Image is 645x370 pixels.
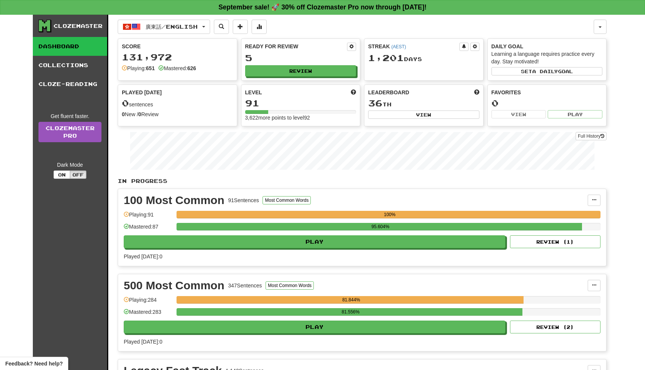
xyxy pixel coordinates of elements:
[122,111,233,118] div: New / Review
[70,170,86,179] button: Off
[368,52,404,63] span: 1,201
[510,321,600,333] button: Review (2)
[122,64,155,72] div: Playing:
[122,98,129,108] span: 0
[122,52,233,62] div: 131,972
[548,110,602,118] button: Play
[368,43,459,50] div: Streak
[5,360,63,367] span: Open feedback widget
[491,98,603,108] div: 0
[187,65,196,71] strong: 626
[38,161,101,169] div: Dark Mode
[245,114,356,121] div: 3,622 more points to level 92
[33,75,107,94] a: Cloze-Reading
[122,43,233,50] div: Score
[233,20,248,34] button: Add sentence to collection
[33,56,107,75] a: Collections
[124,235,505,248] button: Play
[510,235,600,248] button: Review (1)
[368,53,479,63] div: Day s
[54,170,70,179] button: On
[245,43,347,50] div: Ready for Review
[54,22,103,30] div: Clozemaster
[491,67,603,75] button: Seta dailygoal
[391,44,406,49] a: (AEST)
[179,223,582,230] div: 95.604%
[124,223,173,235] div: Mastered: 87
[179,308,522,316] div: 81.556%
[122,89,162,96] span: Played [DATE]
[158,64,196,72] div: Mastered:
[351,89,356,96] span: Score more points to level up
[214,20,229,34] button: Search sentences
[122,98,233,108] div: sentences
[368,89,409,96] span: Leaderboard
[491,50,603,65] div: Learning a language requires practice every day. Stay motivated!
[124,253,162,259] span: Played [DATE]: 0
[228,197,259,204] div: 91 Sentences
[368,111,479,119] button: View
[263,196,311,204] button: Most Common Words
[491,110,546,118] button: View
[368,98,382,108] span: 36
[124,280,224,291] div: 500 Most Common
[245,98,356,108] div: 91
[245,65,356,77] button: Review
[252,20,267,34] button: More stats
[228,282,262,289] div: 347 Sentences
[218,3,427,11] strong: September sale! 🚀 30% off Clozemaster Pro now through [DATE]!
[368,98,479,108] div: th
[576,132,607,140] button: Full History
[491,43,603,50] div: Daily Goal
[146,23,198,30] span: 廣東話 / English
[124,321,505,333] button: Play
[118,20,210,34] button: 廣東話/English
[124,308,173,321] div: Mastered: 283
[491,89,603,96] div: Favorites
[124,296,173,309] div: Playing: 284
[122,111,125,117] strong: 0
[124,211,173,223] div: Playing: 91
[38,122,101,142] a: ClozemasterPro
[124,195,224,206] div: 100 Most Common
[138,111,141,117] strong: 0
[146,65,155,71] strong: 651
[124,339,162,345] span: Played [DATE]: 0
[179,296,524,304] div: 81.844%
[532,69,558,74] span: a daily
[245,53,356,63] div: 5
[118,177,607,185] p: In Progress
[474,89,479,96] span: This week in points, UTC
[38,112,101,120] div: Get fluent faster.
[245,89,262,96] span: Level
[179,211,600,218] div: 100%
[266,281,314,290] button: Most Common Words
[33,37,107,56] a: Dashboard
